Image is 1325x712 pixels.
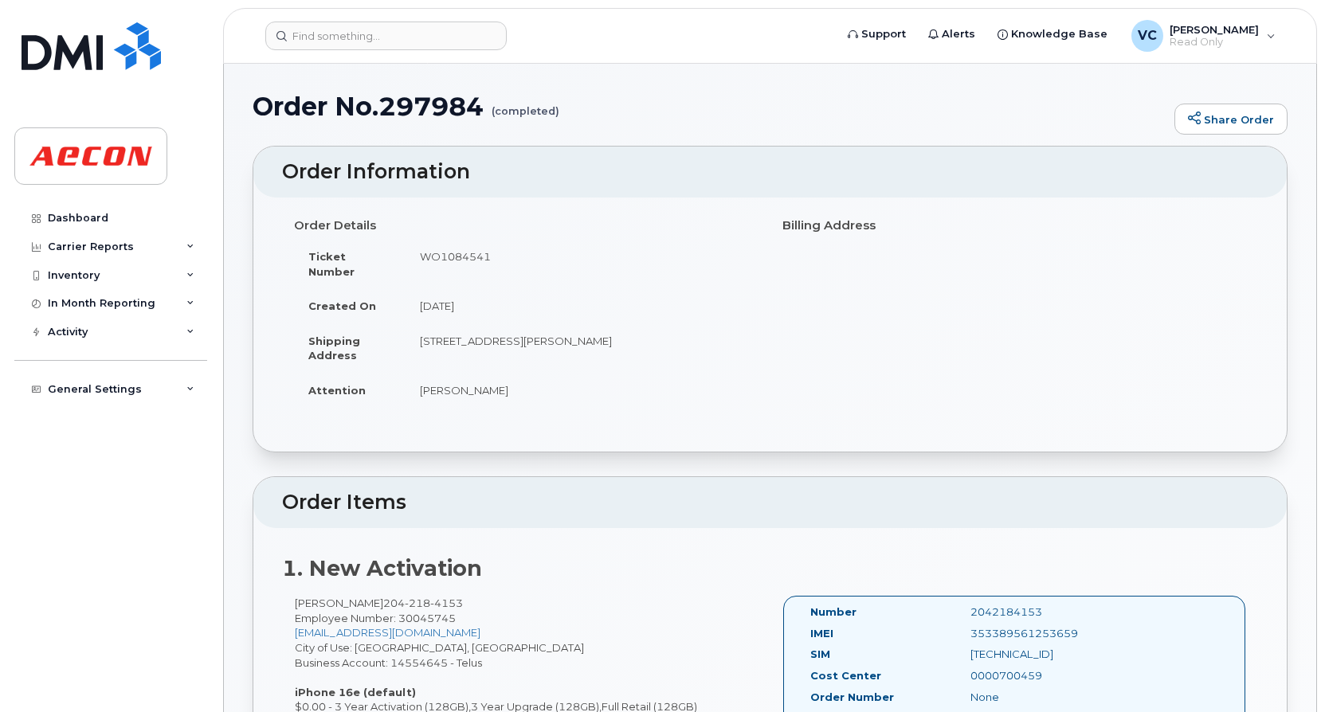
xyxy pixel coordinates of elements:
div: 2042184153 [958,604,1183,620]
strong: iPhone 16e (default) [295,686,416,698]
a: [EMAIL_ADDRESS][DOMAIN_NAME] [295,626,480,639]
label: SIM [810,647,830,662]
span: 4153 [430,597,463,609]
label: Number [810,604,857,620]
td: [PERSON_NAME] [406,373,759,408]
td: [DATE] [406,288,759,323]
strong: Shipping Address [308,334,360,362]
span: 204 [383,597,463,609]
label: Order Number [810,690,894,705]
div: 353389561253659 [958,626,1183,641]
td: WO1084541 [406,239,759,288]
label: IMEI [810,626,833,641]
h2: Order Items [282,491,1258,514]
h1: Order No.297984 [253,92,1166,120]
a: Share Order [1174,104,1288,135]
div: [TECHNICAL_ID] [958,647,1183,662]
div: 0000700459 [958,668,1183,683]
h4: Billing Address [782,219,1247,233]
h2: Order Information [282,161,1258,183]
td: [STREET_ADDRESS][PERSON_NAME] [406,323,759,373]
span: 218 [405,597,430,609]
small: (completed) [492,92,559,117]
label: Cost Center [810,668,881,683]
strong: Attention [308,384,366,397]
strong: 1. New Activation [282,555,482,581]
h4: Order Details [294,219,759,233]
strong: Ticket Number [308,250,355,278]
strong: Created On [308,299,376,312]
div: None [958,690,1183,705]
span: Employee Number: 30045745 [295,612,456,624]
